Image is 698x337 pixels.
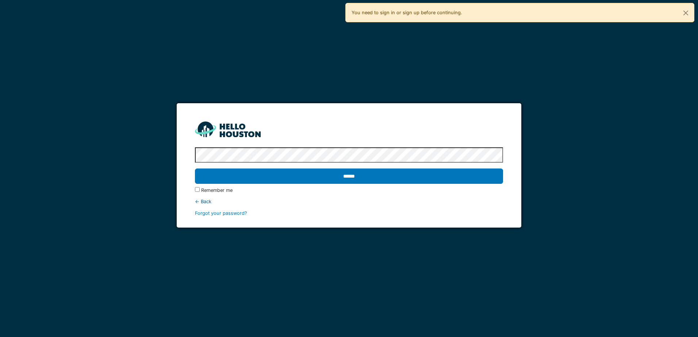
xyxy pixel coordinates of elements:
button: Close [678,3,694,23]
div: You need to sign in or sign up before continuing. [345,3,694,22]
label: Remember me [201,187,233,194]
div: ← Back [195,198,503,205]
a: Forgot your password? [195,210,247,216]
img: HH_line-BYnF2_Hg.png [195,121,261,137]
